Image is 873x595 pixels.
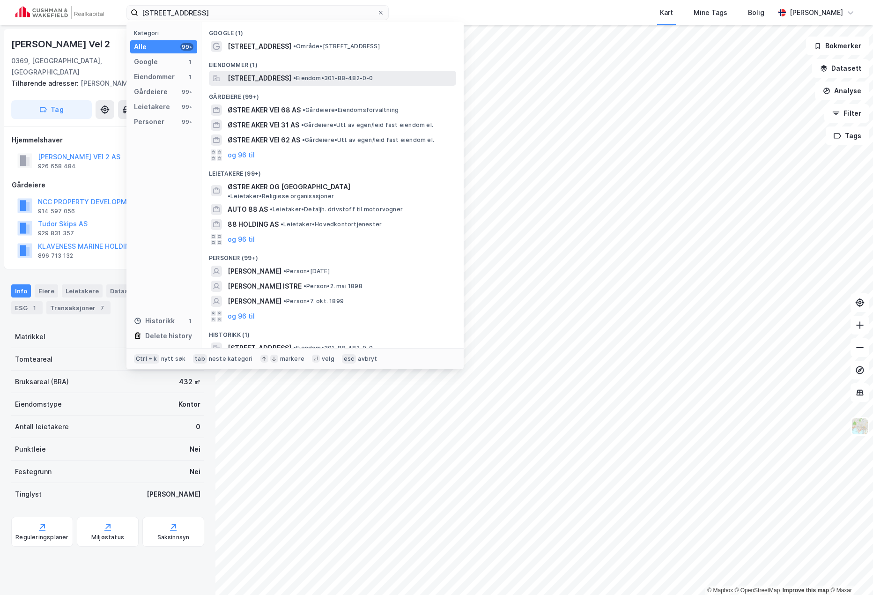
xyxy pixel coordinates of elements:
[707,587,733,594] a: Mapbox
[270,206,273,213] span: •
[134,116,164,127] div: Personer
[11,284,31,297] div: Info
[15,466,52,477] div: Festegrunn
[824,104,869,123] button: Filter
[15,534,68,541] div: Reguleringsplaner
[157,534,190,541] div: Saksinnsyn
[201,324,464,341] div: Historikk (1)
[322,355,334,363] div: velg
[186,317,193,325] div: 1
[660,7,673,18] div: Kart
[134,30,197,37] div: Kategori
[201,163,464,179] div: Leietakere (99+)
[806,37,869,55] button: Bokmerker
[196,421,200,432] div: 0
[228,149,255,161] button: og 96 til
[38,163,76,170] div: 926 658 484
[293,43,380,50] span: Område • [STREET_ADDRESS]
[30,303,39,312] div: 1
[190,444,200,455] div: Nei
[134,86,168,97] div: Gårdeiere
[228,311,255,322] button: og 96 til
[12,134,204,146] div: Hjemmelshaver
[283,297,286,305] span: •
[201,86,464,103] div: Gårdeiere (99+)
[134,71,175,82] div: Eiendommer
[11,37,112,52] div: [PERSON_NAME] Vei 2
[790,7,843,18] div: [PERSON_NAME]
[180,43,193,51] div: 99+
[228,266,281,277] span: [PERSON_NAME]
[302,136,434,144] span: Gårdeiere • Utl. av egen/leid fast eiendom el.
[228,104,301,116] span: ØSTRE AKER VEI 68 AS
[193,354,207,364] div: tab
[826,126,869,145] button: Tags
[91,534,124,541] div: Miljøstatus
[179,376,200,387] div: 432 ㎡
[15,489,42,500] div: Tinglyst
[180,103,193,111] div: 99+
[783,587,829,594] a: Improve this map
[106,284,153,297] div: Datasett
[134,41,147,52] div: Alle
[228,193,230,200] span: •
[228,41,291,52] span: [STREET_ADDRESS]
[62,284,103,297] div: Leietakere
[303,283,363,290] span: Person • 2. mai 1898
[15,6,104,19] img: cushman-wakefield-realkapital-logo.202ea83816669bd177139c58696a8fa1.svg
[38,252,73,260] div: 896 713 132
[303,106,305,113] span: •
[134,354,159,364] div: Ctrl + k
[201,22,464,39] div: Google (1)
[270,206,403,213] span: Leietaker • Detaljh. drivstoff til motorvogner
[97,303,107,312] div: 7
[228,73,291,84] span: [STREET_ADDRESS]
[293,74,296,82] span: •
[228,119,299,131] span: ØSTRE AKER VEI 31 AS
[15,376,69,387] div: Bruksareal (BRA)
[15,421,69,432] div: Antall leietakere
[11,78,197,89] div: [PERSON_NAME] Vei 4
[178,399,200,410] div: Kontor
[11,100,92,119] button: Tag
[15,331,45,342] div: Matrikkel
[15,399,62,410] div: Eiendomstype
[228,219,279,230] span: 88 HOLDING AS
[228,193,334,200] span: Leietaker • Religiøse organisasjoner
[735,587,780,594] a: OpenStreetMap
[147,489,200,500] div: [PERSON_NAME]
[358,355,377,363] div: avbryt
[209,355,253,363] div: neste kategori
[134,315,175,327] div: Historikk
[302,136,305,143] span: •
[342,354,356,364] div: esc
[11,301,43,314] div: ESG
[826,550,873,595] div: Kontrollprogram for chat
[851,417,869,435] img: Z
[35,284,58,297] div: Eiere
[228,134,300,146] span: ØSTRE AKER VEI 62 AS
[228,204,268,215] span: AUTO 88 AS
[161,355,186,363] div: nytt søk
[38,230,74,237] div: 929 831 357
[748,7,764,18] div: Bolig
[15,354,52,365] div: Tomteareal
[134,56,158,67] div: Google
[301,121,433,129] span: Gårdeiere • Utl. av egen/leid fast eiendom el.
[15,444,46,455] div: Punktleie
[283,297,344,305] span: Person • 7. okt. 1899
[190,466,200,477] div: Nei
[186,58,193,66] div: 1
[826,550,873,595] iframe: Chat Widget
[46,301,111,314] div: Transaksjoner
[145,330,192,342] div: Delete history
[293,74,373,82] span: Eiendom • 301-88-482-0-0
[280,355,304,363] div: markere
[11,55,133,78] div: 0369, [GEOGRAPHIC_DATA], [GEOGRAPHIC_DATA]
[180,118,193,126] div: 99+
[134,101,170,112] div: Leietakere
[228,296,281,307] span: [PERSON_NAME]
[201,247,464,264] div: Personer (99+)
[293,344,373,352] span: Eiendom • 301-88-482-0-0
[303,283,306,290] span: •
